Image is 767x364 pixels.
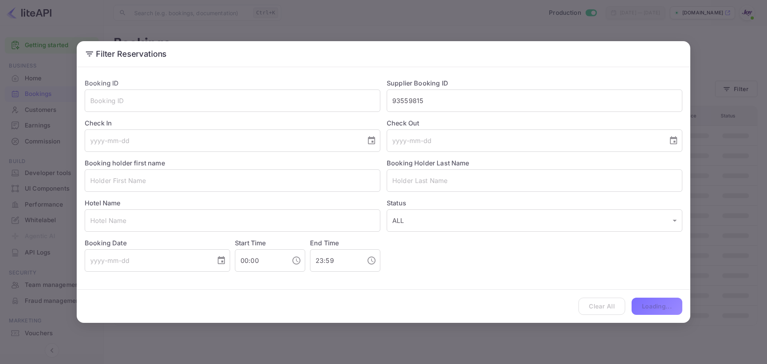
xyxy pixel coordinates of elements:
label: Supplier Booking ID [387,79,448,87]
button: Choose date [364,133,380,149]
input: Holder Last Name [387,169,682,192]
label: Start Time [235,239,266,247]
input: hh:mm [310,249,360,272]
input: hh:mm [235,249,285,272]
button: Choose time, selected time is 11:59 PM [364,253,380,269]
label: Booking ID [85,79,119,87]
input: Holder First Name [85,169,380,192]
div: ALL [387,209,682,232]
input: yyyy-mm-dd [85,129,360,152]
label: Booking holder first name [85,159,165,167]
input: Hotel Name [85,209,380,232]
input: yyyy-mm-dd [85,249,210,272]
label: End Time [310,239,339,247]
label: Booking Date [85,238,230,248]
label: Check In [85,118,380,128]
button: Choose date [213,253,229,269]
h2: Filter Reservations [77,41,690,67]
input: Supplier Booking ID [387,90,682,112]
input: yyyy-mm-dd [387,129,662,152]
label: Status [387,198,682,208]
input: Booking ID [85,90,380,112]
button: Choose date [666,133,682,149]
button: Choose time, selected time is 12:00 AM [288,253,304,269]
label: Booking Holder Last Name [387,159,469,167]
label: Hotel Name [85,199,121,207]
label: Check Out [387,118,682,128]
